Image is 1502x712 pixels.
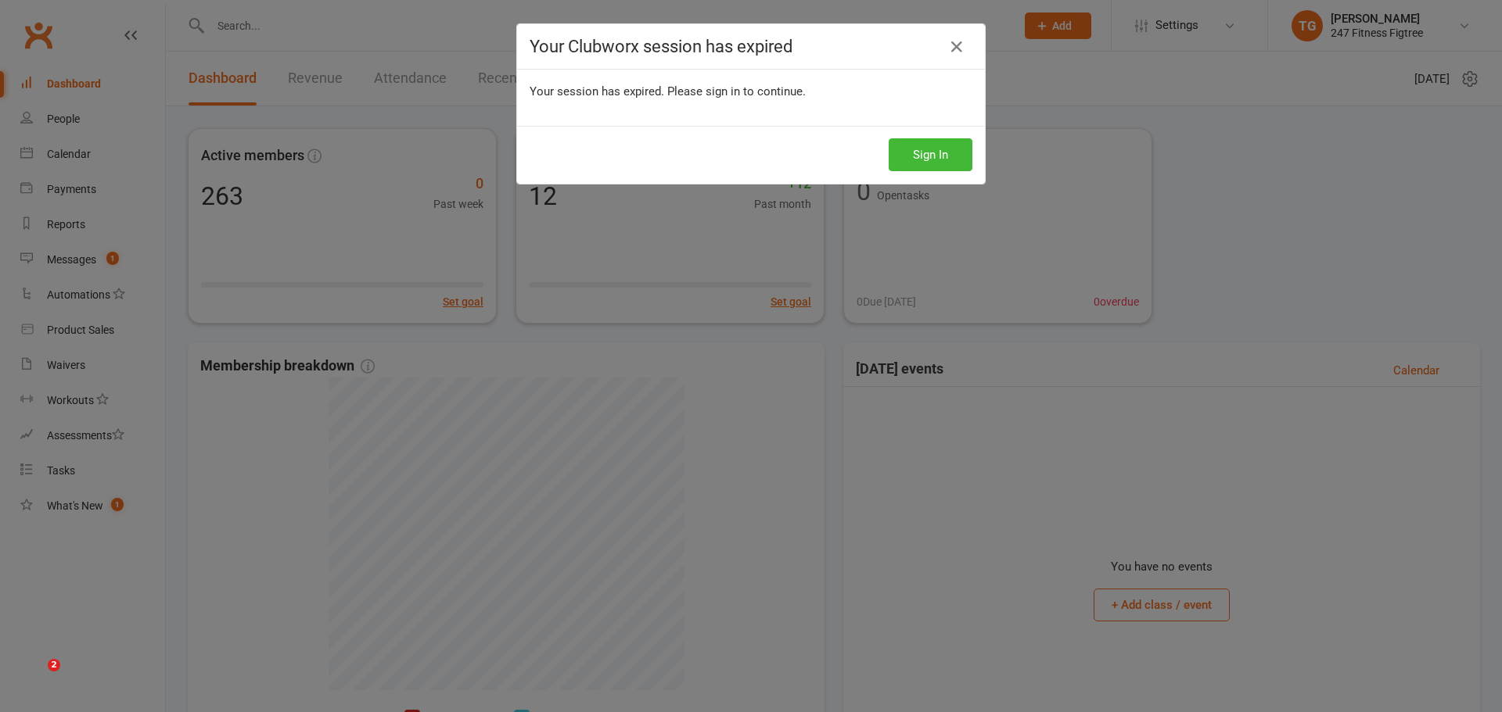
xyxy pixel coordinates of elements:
button: Sign In [889,138,972,171]
span: 2 [48,659,60,671]
a: Close [944,34,969,59]
iframe: Intercom live chat [16,659,53,696]
span: Your session has expired. Please sign in to continue. [530,84,806,98]
h4: Your Clubworx session has expired [530,37,972,56]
